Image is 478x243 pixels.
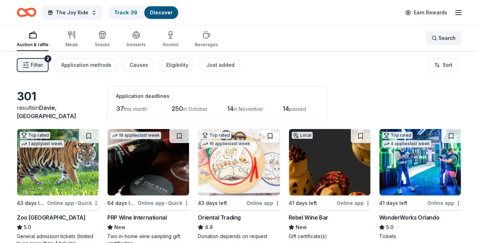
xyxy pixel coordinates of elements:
[114,223,125,231] span: New
[17,129,99,195] img: Image for Zoo Miami
[382,132,413,139] div: Top rated
[107,199,136,207] div: 64 days left
[233,106,263,112] span: in November
[65,28,78,51] button: Meals
[24,223,31,231] span: 5.0
[379,199,407,207] div: 41 days left
[31,61,43,69] span: Filter
[296,223,307,231] span: New
[56,8,88,17] span: The Joy Ride
[116,105,124,112] span: 37
[126,28,146,51] button: Desserts
[246,199,280,207] div: Online app
[150,9,173,15] a: Discover
[172,105,183,112] span: 250
[17,4,36,21] a: Home
[200,58,240,72] button: Just added
[138,199,189,207] div: Online app Quick
[130,61,148,69] div: Causes
[17,104,76,120] span: Davie, [GEOGRAPHIC_DATA]
[166,61,188,69] div: Eligibility
[124,106,147,112] span: this month
[162,28,178,51] button: Alcohol
[443,61,452,69] span: Sort
[17,42,49,48] div: Auction & raffle
[123,58,154,72] button: Causes
[379,233,461,240] div: Tickets
[17,199,46,207] div: 43 days left
[107,213,167,222] div: PRP Wine International
[201,140,252,148] div: 16 applies last week
[289,233,371,240] div: Gift certificate(s)
[198,233,280,240] div: Donation depends on request
[195,28,218,51] button: Beverages
[426,31,461,45] button: Search
[44,55,51,62] div: 2
[198,129,280,240] a: Image for Oriental TradingTop rated16 applieslast week43 days leftOnline appOriental Trading4.8Do...
[17,103,99,120] div: results
[289,213,328,222] div: Rebel Wine Bar
[198,213,241,222] div: Oriental Trading
[207,61,234,69] div: Just added
[439,34,456,42] span: Search
[428,58,458,72] button: Sort
[162,42,178,48] div: Alcohol
[292,132,313,139] div: Local
[283,105,289,112] span: 14
[114,9,137,15] a: Track· 39
[54,58,117,72] button: Application methods
[17,58,49,72] button: Filter2
[108,6,179,20] button: Track· 39Discover
[108,129,189,195] img: Image for PRP Wine International
[227,105,233,112] span: 14
[205,223,213,231] span: 4.8
[337,199,371,207] div: Online app
[17,104,76,120] span: in
[95,42,110,48] div: Snacks
[116,92,319,100] div: Application deadlines
[198,129,280,195] img: Image for Oriental Trading
[17,90,99,103] div: 301
[386,223,393,231] span: 5.0
[95,28,110,51] button: Snacks
[17,28,49,51] button: Auction & raffle
[401,6,451,19] a: Earn Rewards
[379,129,461,240] a: Image for WonderWorks OrlandoTop rated4 applieslast week41 days leftOnline appWonderWorks Orlando...
[289,199,317,207] div: 41 days left
[159,58,194,72] button: Eligibility
[201,132,231,139] div: Top rated
[166,200,167,206] span: •
[20,140,64,148] div: 1 apply last week
[75,200,77,206] span: •
[17,213,86,222] div: Zoo [GEOGRAPHIC_DATA]
[110,132,161,139] div: 19 applies last week
[195,42,218,48] div: Beverages
[382,140,431,148] div: 4 applies last week
[427,199,461,207] div: Online app
[126,42,146,48] div: Desserts
[65,42,78,48] div: Meals
[289,106,306,112] span: passed
[183,106,208,112] span: in October
[198,199,227,207] div: 43 days left
[379,129,461,195] img: Image for WonderWorks Orlando
[289,129,371,240] a: Image for Rebel Wine BarLocal41 days leftOnline appRebel Wine BarNewGift certificate(s)
[289,129,370,195] img: Image for Rebel Wine Bar
[61,61,111,69] div: Application methods
[42,6,102,20] button: The Joy Ride
[47,199,99,207] div: Online app Quick
[20,132,50,139] div: Top rated
[379,213,439,222] div: WonderWorks Orlando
